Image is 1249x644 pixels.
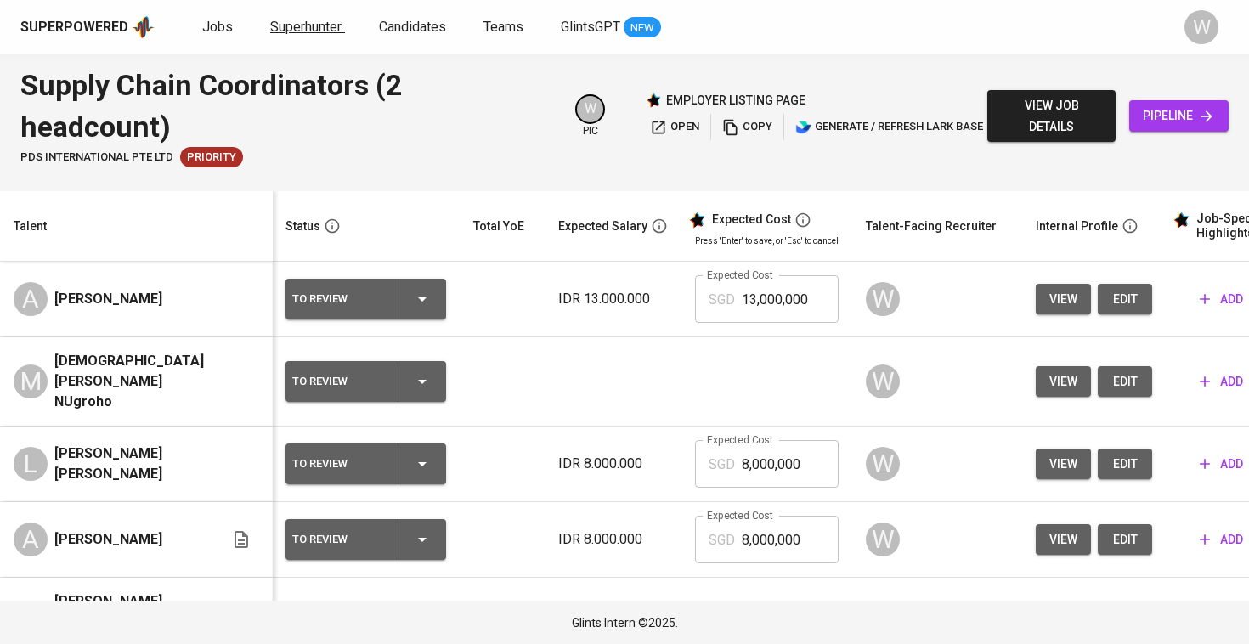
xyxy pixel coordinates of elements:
div: Internal Profile [1036,216,1118,237]
button: open [646,114,704,140]
p: employer listing page [666,92,805,109]
a: Candidates [379,17,449,38]
button: view [1036,366,1091,398]
button: edit [1098,449,1152,480]
div: Expected Cost [712,212,791,228]
span: Priority [180,150,243,166]
p: SGD [709,530,735,551]
a: GlintsGPT NEW [561,17,661,38]
div: W [866,523,900,556]
a: Superhunter [270,17,345,38]
div: New Job received from Demand Team [180,147,243,167]
span: GlintsGPT [561,19,620,35]
div: pic [575,94,605,138]
a: Jobs [202,17,236,38]
div: W [1184,10,1218,44]
p: Press 'Enter' to save, or 'Esc' to cancel [695,234,839,247]
p: SGD [709,455,735,475]
span: edit [1111,289,1139,310]
span: add [1200,529,1243,551]
span: add [1200,289,1243,310]
span: edit [1111,529,1139,551]
div: A [14,523,48,556]
span: view [1049,454,1077,475]
a: Teams [483,17,527,38]
span: pipeline [1143,105,1215,127]
span: Candidates [379,19,446,35]
a: pipeline [1129,100,1229,132]
button: To Review [285,361,446,402]
div: Talent-Facing Recruiter [866,216,997,237]
button: view [1036,284,1091,315]
p: IDR 8.000.000 [558,529,668,550]
span: [PERSON_NAME] [54,289,162,309]
button: To Review [285,519,446,560]
button: edit [1098,366,1152,398]
span: [PERSON_NAME] [54,529,162,550]
button: view [1036,524,1091,556]
span: PDS International Pte Ltd [20,150,173,166]
div: Expected Salary [558,216,647,237]
button: edit [1098,524,1152,556]
span: Superhunter [270,19,342,35]
span: open [650,117,699,137]
div: M [14,364,48,398]
div: A [14,282,48,316]
img: glints_star.svg [1173,212,1190,229]
button: copy [718,114,777,140]
img: Glints Star [646,93,661,108]
button: view job details [987,90,1116,142]
span: add [1200,371,1243,393]
div: Superpowered [20,18,128,37]
div: W [866,447,900,481]
span: [PERSON_NAME] [PERSON_NAME] [54,443,204,484]
div: To Review [292,288,384,310]
span: generate / refresh lark base [795,117,983,137]
div: Talent [14,216,47,237]
div: Status [285,216,320,237]
span: Teams [483,19,523,35]
button: view [1036,449,1091,480]
span: add [1200,454,1243,475]
div: Supply Chain Coordinators (2 headcount) [20,65,555,147]
p: IDR 8.000.000 [558,454,668,474]
span: Jobs [202,19,233,35]
div: To Review [292,453,384,475]
span: view [1049,289,1077,310]
div: To Review [292,370,384,393]
span: view job details [1001,95,1102,137]
span: NEW [624,20,661,37]
span: edit [1111,371,1139,393]
div: W [866,282,900,316]
div: W [866,364,900,398]
p: IDR 13.000.000 [558,289,668,309]
span: view [1049,529,1077,551]
button: To Review [285,279,446,319]
img: app logo [132,14,155,40]
button: edit [1098,284,1152,315]
a: Superpoweredapp logo [20,14,155,40]
span: copy [722,117,772,137]
span: edit [1111,454,1139,475]
button: To Review [285,443,446,484]
div: Total YoE [473,216,524,237]
div: L [14,447,48,481]
div: To Review [292,528,384,551]
span: view [1049,371,1077,393]
img: glints_star.svg [688,212,705,229]
p: SGD [709,290,735,310]
span: [DEMOGRAPHIC_DATA][PERSON_NAME] NUgroho [54,351,204,412]
button: lark generate / refresh lark base [791,114,987,140]
div: W [575,94,605,124]
img: lark [795,119,812,136]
